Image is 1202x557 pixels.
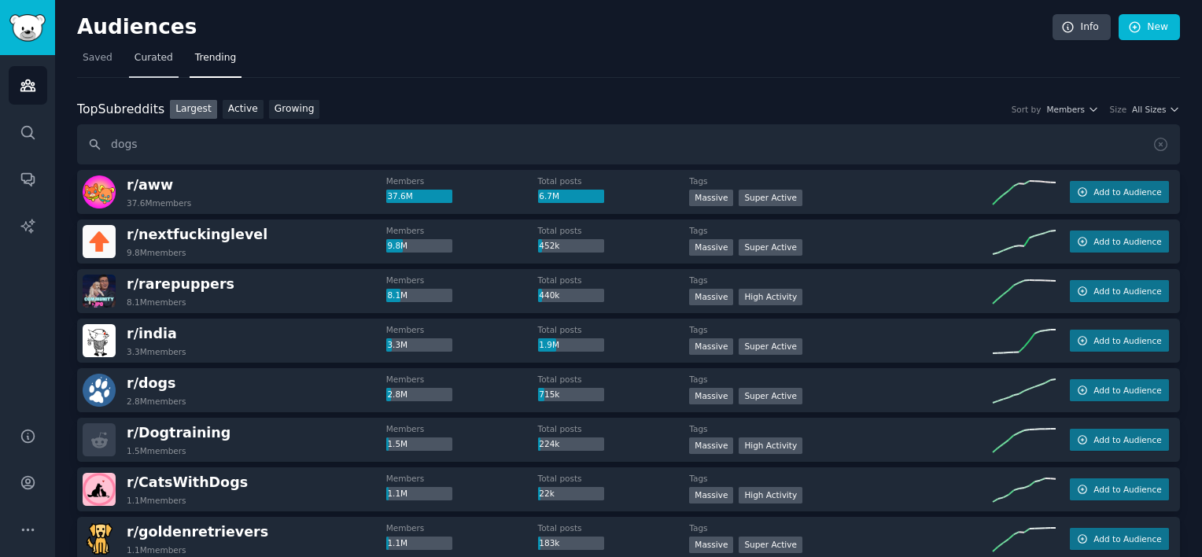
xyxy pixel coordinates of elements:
[83,324,116,357] img: india
[1070,280,1169,302] button: Add to Audience
[386,487,452,501] div: 1.1M
[83,374,116,407] img: dogs
[689,324,993,335] dt: Tags
[1093,236,1161,247] span: Add to Audience
[135,51,173,65] span: Curated
[689,239,733,256] div: Massive
[127,474,248,490] span: r/ CatsWithDogs
[689,190,733,206] div: Massive
[127,346,186,357] div: 3.3M members
[689,423,993,434] dt: Tags
[386,338,452,352] div: 3.3M
[386,225,538,236] dt: Members
[538,437,604,452] div: 224k
[689,289,733,305] div: Massive
[538,289,604,303] div: 440k
[83,175,116,208] img: aww
[689,522,993,533] dt: Tags
[1070,181,1169,203] button: Add to Audience
[127,495,186,506] div: 1.1M members
[77,124,1180,164] input: Search name, description, topic
[127,227,267,242] span: r/ nextfuckinglevel
[386,239,452,253] div: 9.8M
[689,275,993,286] dt: Tags
[538,388,604,402] div: 715k
[127,425,230,441] span: r/ Dogtraining
[1093,186,1161,197] span: Add to Audience
[1093,484,1161,495] span: Add to Audience
[386,423,538,434] dt: Members
[1093,286,1161,297] span: Add to Audience
[739,537,802,553] div: Super Active
[83,522,116,555] img: goldenretrievers
[223,100,264,120] a: Active
[739,437,802,454] div: High Activity
[83,225,116,258] img: nextfuckinglevel
[386,388,452,402] div: 2.8M
[689,537,733,553] div: Massive
[1012,104,1042,115] div: Sort by
[1132,104,1180,115] button: All Sizes
[538,374,690,385] dt: Total posts
[1093,385,1161,396] span: Add to Audience
[127,375,176,391] span: r/ dogs
[386,175,538,186] dt: Members
[127,197,191,208] div: 37.6M members
[1046,104,1085,115] span: Members
[170,100,217,120] a: Largest
[689,225,993,236] dt: Tags
[538,522,690,533] dt: Total posts
[1093,434,1161,445] span: Add to Audience
[538,190,604,204] div: 6.7M
[689,338,733,355] div: Massive
[689,388,733,404] div: Massive
[739,487,802,504] div: High Activity
[538,487,604,501] div: 22k
[269,100,320,120] a: Growing
[1093,533,1161,544] span: Add to Audience
[1119,14,1180,41] a: New
[386,324,538,335] dt: Members
[127,177,173,193] span: r/ aww
[386,190,452,204] div: 37.6M
[1132,104,1166,115] span: All Sizes
[83,473,116,506] img: CatsWithDogs
[1046,104,1098,115] button: Members
[83,275,116,308] img: rarepuppers
[386,437,452,452] div: 1.5M
[386,289,452,303] div: 8.1M
[1070,231,1169,253] button: Add to Audience
[127,326,177,341] span: r/ india
[386,374,538,385] dt: Members
[538,338,604,352] div: 1.9M
[9,14,46,42] img: GummySearch logo
[386,275,538,286] dt: Members
[83,51,112,65] span: Saved
[689,473,993,484] dt: Tags
[538,275,690,286] dt: Total posts
[127,276,234,292] span: r/ rarepuppers
[195,51,236,65] span: Trending
[538,175,690,186] dt: Total posts
[386,537,452,551] div: 1.1M
[1070,330,1169,352] button: Add to Audience
[127,396,186,407] div: 2.8M members
[689,175,993,186] dt: Tags
[77,46,118,78] a: Saved
[386,473,538,484] dt: Members
[77,15,1053,40] h2: Audiences
[689,374,993,385] dt: Tags
[739,338,802,355] div: Super Active
[1070,528,1169,550] button: Add to Audience
[739,190,802,206] div: Super Active
[129,46,179,78] a: Curated
[127,247,186,258] div: 9.8M members
[1070,379,1169,401] button: Add to Audience
[386,522,538,533] dt: Members
[538,537,604,551] div: 183k
[127,445,186,456] div: 1.5M members
[538,423,690,434] dt: Total posts
[538,324,690,335] dt: Total posts
[538,225,690,236] dt: Total posts
[127,544,186,555] div: 1.1M members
